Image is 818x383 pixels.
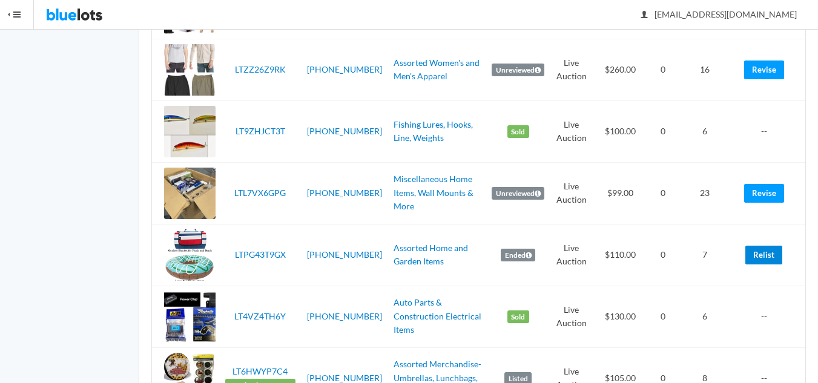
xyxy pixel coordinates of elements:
td: 0 [647,162,679,224]
td: 6 [679,286,730,347]
label: Sold [507,310,529,324]
a: Revise [744,61,784,79]
a: LTPG43T9GX [235,249,286,260]
td: Live Auction [549,39,593,100]
a: LT6HWYP7C4 [233,366,288,376]
td: Live Auction [549,162,593,224]
a: LT9ZHJCT3T [236,126,285,136]
td: 16 [679,39,730,100]
td: Live Auction [549,286,593,347]
span: [EMAIL_ADDRESS][DOMAIN_NAME] [641,9,797,19]
a: [PHONE_NUMBER] [307,64,382,74]
td: 0 [647,224,679,286]
label: Sold [507,125,529,139]
a: [PHONE_NUMBER] [307,311,382,321]
a: Fishing Lures, Hooks, Line, Weights [394,119,473,143]
td: Live Auction [549,224,593,286]
td: 0 [647,39,679,100]
a: [PHONE_NUMBER] [307,188,382,198]
td: 23 [679,162,730,224]
a: Assorted Home and Garden Items [394,243,468,267]
a: Revise [744,184,784,203]
td: 6 [679,100,730,162]
a: LTZZ26Z9RK [235,64,286,74]
a: Relist [745,246,782,264]
td: Live Auction [549,100,593,162]
td: $110.00 [593,224,647,286]
a: [PHONE_NUMBER] [307,249,382,260]
td: $99.00 [593,162,647,224]
a: LTL7VX6GPG [234,188,286,198]
label: Unreviewed [492,64,544,77]
a: Miscellaneous Home Items, Wall Mounts & More [394,174,473,211]
td: 0 [647,100,679,162]
a: LT4VZ4TH6Y [234,311,286,321]
td: 0 [647,286,679,347]
label: Ended [501,249,535,262]
a: Assorted Women's and Men's Apparel [394,57,480,82]
td: $260.00 [593,39,647,100]
label: Unreviewed [492,187,544,200]
td: $130.00 [593,286,647,347]
td: 7 [679,224,730,286]
a: [PHONE_NUMBER] [307,373,382,383]
td: -- [730,286,805,347]
td: -- [730,100,805,162]
td: $100.00 [593,100,647,162]
ion-icon: person [638,10,650,21]
a: [PHONE_NUMBER] [307,126,382,136]
a: Auto Parts & Construction Electrical Items [394,297,481,335]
